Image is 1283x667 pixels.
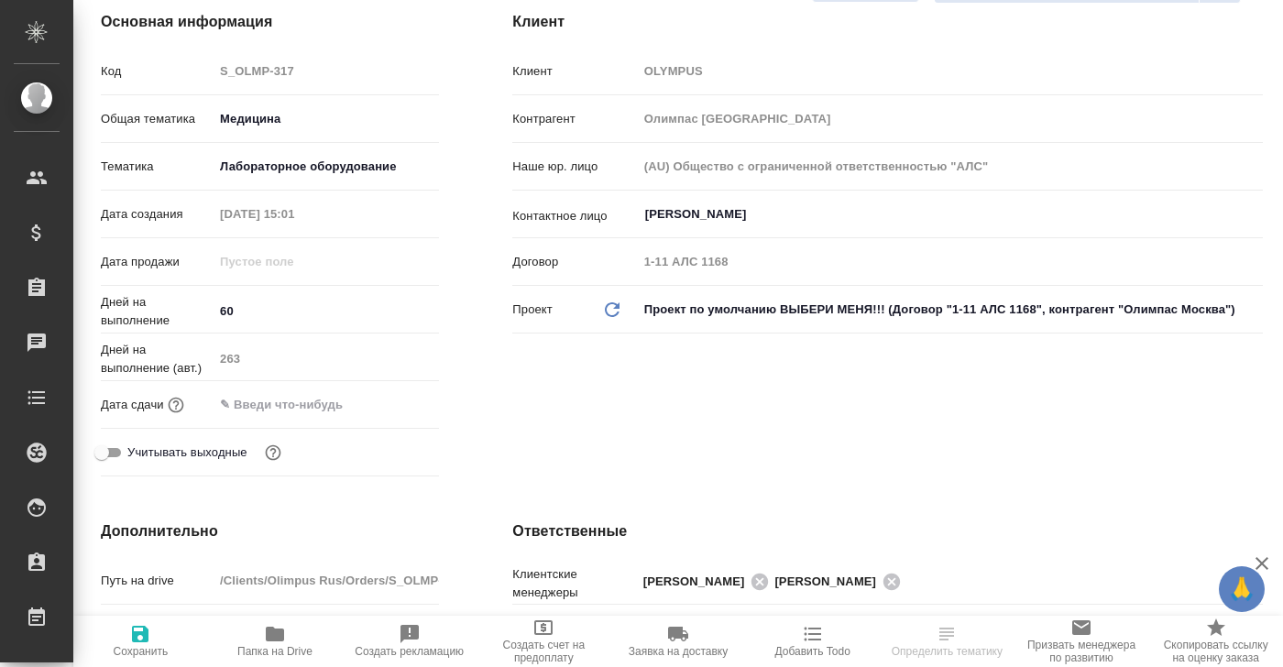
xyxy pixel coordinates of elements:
[342,616,477,667] button: Создать рекламацию
[1025,639,1138,664] span: Призвать менеджера по развитию
[214,298,439,324] input: ✎ Введи что-нибудь
[101,396,164,414] p: Дата сдачи
[774,645,850,658] span: Добавить Todo
[355,645,464,658] span: Создать рекламацию
[214,391,374,418] input: ✎ Введи что-нибудь
[643,570,775,593] div: [PERSON_NAME]
[774,573,887,591] span: [PERSON_NAME]
[101,572,214,590] p: Путь на drive
[127,443,247,462] span: Учитывать выходные
[1226,570,1257,608] span: 🙏
[214,345,439,372] input: Пустое поле
[512,301,553,319] p: Проект
[101,293,214,330] p: Дней на выполнение
[101,11,439,33] h4: Основная информация
[638,248,1263,275] input: Пустое поле
[512,207,637,225] p: Контактное лицо
[512,253,637,271] p: Договор
[214,151,439,182] div: Лабораторное оборудование
[638,153,1263,180] input: Пустое поле
[512,11,1263,33] h4: Клиент
[1014,616,1149,667] button: Призвать менеджера по развитию
[214,567,439,594] input: Пустое поле
[214,615,439,641] input: ✎ Введи что-нибудь
[512,520,1263,542] h4: Ответственные
[892,645,1003,658] span: Определить тематику
[512,110,637,128] p: Контрагент
[1253,213,1256,216] button: Open
[512,612,600,649] p: Ответственная команда
[611,616,746,667] button: Заявка на доставку
[208,616,343,667] button: Папка на Drive
[629,645,728,658] span: Заявка на доставку
[745,616,880,667] button: Добавить Todo
[512,565,637,602] p: Клиентские менеджеры
[237,645,313,658] span: Папка на Drive
[638,615,1263,646] div: Технический
[643,573,756,591] span: [PERSON_NAME]
[101,110,214,128] p: Общая тематика
[261,441,285,465] button: Выбери, если сб и вс нужно считать рабочими днями для выполнения заказа.
[774,570,906,593] div: [PERSON_NAME]
[101,341,214,377] p: Дней на выполнение (авт.)
[101,253,214,271] p: Дата продажи
[101,158,214,176] p: Тематика
[214,58,439,84] input: Пустое поле
[477,616,611,667] button: Создать счет на предоплату
[101,520,439,542] h4: Дополнительно
[512,158,637,176] p: Наше юр. лицо
[880,616,1014,667] button: Определить тематику
[488,639,600,664] span: Создать счет на предоплату
[214,248,374,275] input: Пустое поле
[101,205,214,224] p: Дата создания
[1148,616,1283,667] button: Скопировать ссылку на оценку заказа
[638,294,1263,325] div: Проект по умолчанию ВЫБЕРИ МЕНЯ!!! (Договор "1-11 АЛС 1168", контрагент "Олимпас Москва")
[1219,566,1265,612] button: 🙏
[214,201,374,227] input: Пустое поле
[114,645,169,658] span: Сохранить
[101,62,214,81] p: Код
[638,58,1263,84] input: Пустое поле
[512,62,637,81] p: Клиент
[214,104,439,135] div: Медицина
[73,616,208,667] button: Сохранить
[164,393,188,417] button: Если добавить услуги и заполнить их объемом, то дата рассчитается автоматически
[1159,639,1272,664] span: Скопировать ссылку на оценку заказа
[638,105,1263,132] input: Пустое поле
